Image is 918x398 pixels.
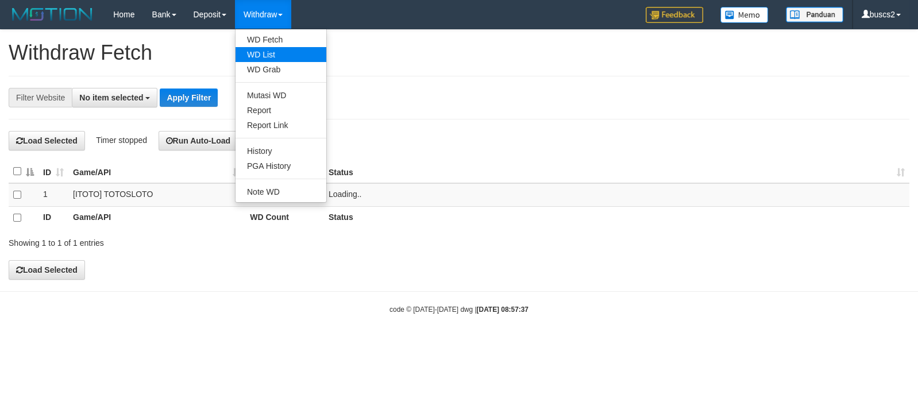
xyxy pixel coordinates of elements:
[9,88,72,107] div: Filter Website
[236,184,326,199] a: Note WD
[324,206,909,229] th: Status
[329,190,362,199] span: Loading..
[786,7,843,22] img: panduan.png
[9,233,374,249] div: Showing 1 to 1 of 1 entries
[159,131,238,150] button: Run Auto-Load
[96,136,147,145] span: Timer stopped
[236,32,326,47] a: WD Fetch
[79,93,143,102] span: No item selected
[236,159,326,173] a: PGA History
[38,183,68,207] td: 1
[477,306,529,314] strong: [DATE] 08:57:37
[646,7,703,23] img: Feedback.jpg
[9,6,96,23] img: MOTION_logo.png
[245,206,324,229] th: WD Count
[720,7,769,23] img: Button%20Memo.svg
[9,41,909,64] h1: Withdraw Fetch
[9,260,85,280] button: Load Selected
[236,47,326,62] a: WD List
[236,62,326,77] a: WD Grab
[68,183,245,207] td: [ITOTO] TOTOSLOTO
[324,160,909,183] th: Status: activate to sort column ascending
[236,118,326,133] a: Report Link
[236,88,326,103] a: Mutasi WD
[236,144,326,159] a: History
[38,206,68,229] th: ID
[68,206,245,229] th: Game/API
[236,103,326,118] a: Report
[9,131,85,150] button: Load Selected
[38,160,68,183] th: ID: activate to sort column ascending
[160,88,218,107] button: Apply Filter
[68,160,245,183] th: Game/API: activate to sort column ascending
[389,306,529,314] small: code © [DATE]-[DATE] dwg |
[72,88,157,107] button: No item selected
